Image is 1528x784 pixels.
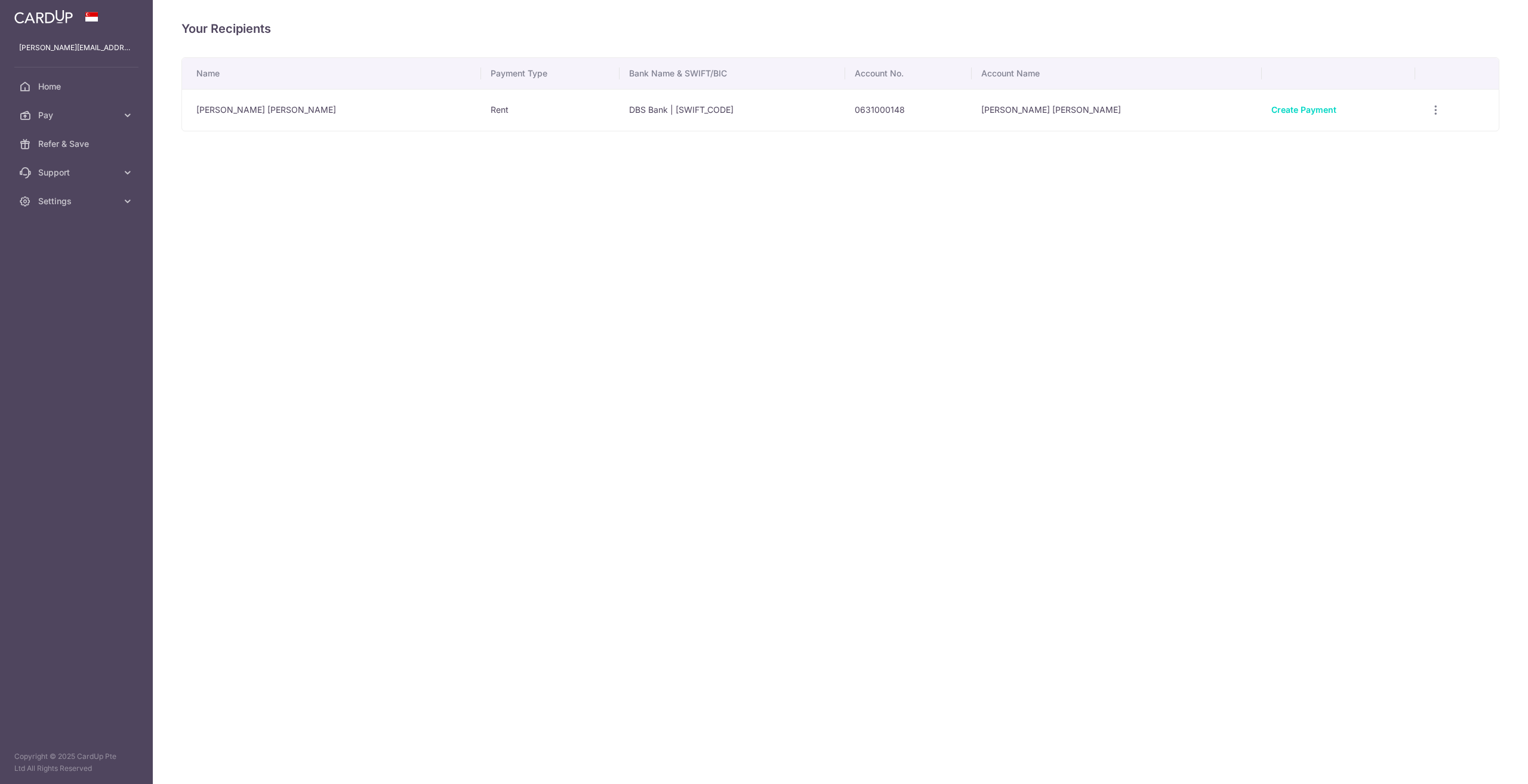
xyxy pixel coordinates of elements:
[845,58,972,89] th: Account No.
[845,89,972,131] td: 0631000148
[972,89,1262,131] td: [PERSON_NAME] [PERSON_NAME]
[181,19,1499,38] h4: Your Recipients
[38,109,117,121] span: Pay
[14,10,73,24] img: CardUp
[481,58,620,89] th: Payment Type
[38,195,117,207] span: Settings
[481,89,620,131] td: Rent
[1271,104,1336,115] a: Create Payment
[620,89,845,131] td: DBS Bank | [SWIFT_CODE]
[972,58,1262,89] th: Account Name
[620,58,845,89] th: Bank Name & SWIFT/BIC
[182,89,481,131] td: [PERSON_NAME] [PERSON_NAME]
[19,42,134,54] p: [PERSON_NAME][EMAIL_ADDRESS][DOMAIN_NAME]
[182,58,481,89] th: Name
[38,138,117,150] span: Refer & Save
[38,167,117,179] span: Support
[38,81,117,93] span: Home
